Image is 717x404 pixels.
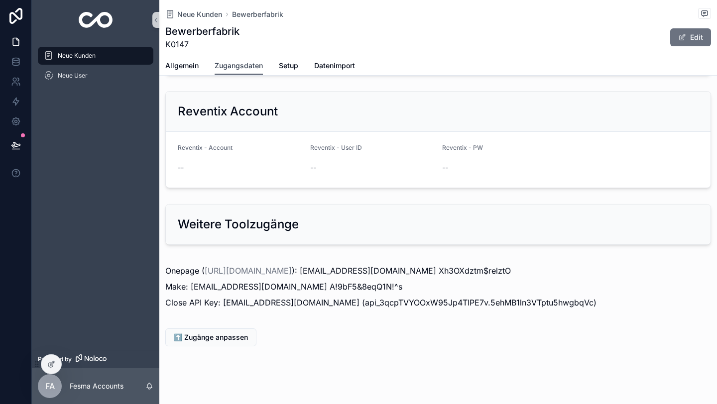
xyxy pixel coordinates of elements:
span: Zugangsdaten [215,61,263,71]
h1: Bewerberfabrik [165,24,239,38]
span: Setup [279,61,298,71]
p: Onepage ( ): [EMAIL_ADDRESS][DOMAIN_NAME] Xh3OXdztm$relztO [165,265,711,277]
span: Reventix - User ID [310,144,362,151]
span: -- [178,163,184,173]
a: Neue Kunden [38,47,153,65]
a: Bewerberfabrik [232,9,283,19]
span: Allgemein [165,61,199,71]
a: Setup [279,57,298,77]
div: scrollable content [32,40,159,98]
button: Edit [670,28,711,46]
h2: Reventix Account [178,103,278,119]
h2: Weitere Toolzugänge [178,216,299,232]
span: Neue Kunden [58,52,96,60]
span: FA [45,380,55,392]
button: ⬆️ Zugänge anpassen [165,328,256,346]
span: -- [310,163,316,173]
span: ⬆️ Zugänge anpassen [174,332,248,342]
span: Datenimport [314,61,355,71]
a: Powered by [32,350,159,368]
p: Fesma Accounts [70,381,123,391]
a: Datenimport [314,57,355,77]
span: Neue Kunden [177,9,222,19]
span: -- [442,163,448,173]
a: Neue User [38,67,153,85]
img: App logo [79,12,113,28]
a: Zugangsdaten [215,57,263,76]
a: Allgemein [165,57,199,77]
span: Neue User [58,72,88,80]
span: Reventix - PW [442,144,483,151]
p: Make: [EMAIL_ADDRESS][DOMAIN_NAME] A!9bF5&8eqQ1N!^s [165,281,711,293]
p: Close API Key: [EMAIL_ADDRESS][DOMAIN_NAME] (api_3qcpTVYOOxW95Jp4TlPE7v.5ehMB1ln3VTptu5hwgbqVc) [165,297,711,308]
span: K0147 [165,38,239,50]
span: Reventix - Account [178,144,233,151]
a: [URL][DOMAIN_NAME] [205,266,292,276]
a: Neue Kunden [165,9,222,19]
